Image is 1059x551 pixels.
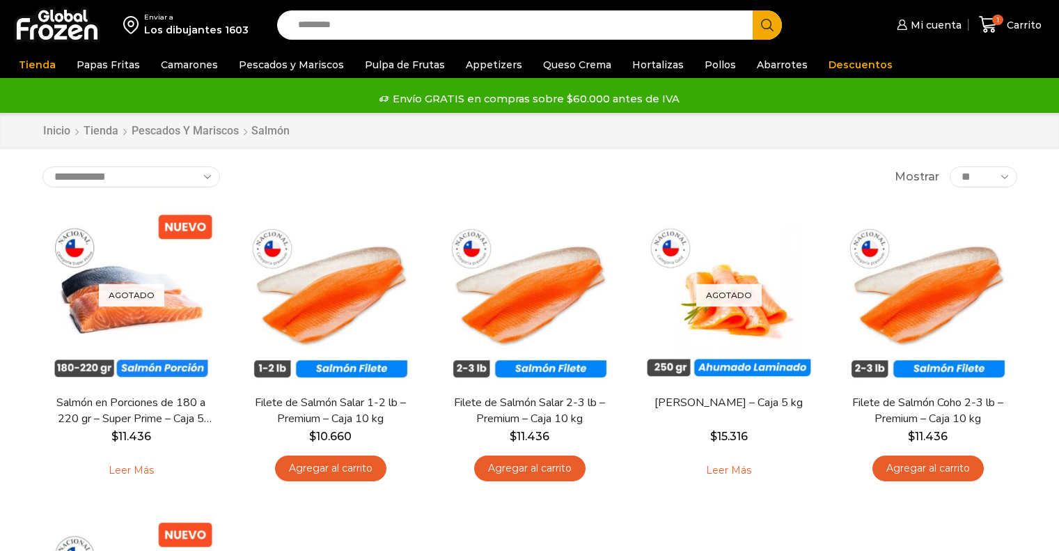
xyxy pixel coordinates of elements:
button: Search button [753,10,782,40]
a: Descuentos [822,52,900,78]
a: Leé más sobre “Salmón Ahumado Laminado - Caja 5 kg” [684,456,773,485]
span: 1 [992,15,1003,26]
bdi: 15.316 [710,430,748,443]
a: Appetizers [459,52,529,78]
a: [PERSON_NAME] – Caja 5 kg [648,395,808,411]
a: Pollos [698,52,743,78]
span: $ [510,430,517,443]
a: Abarrotes [750,52,815,78]
a: Inicio [42,123,71,139]
bdi: 11.436 [111,430,151,443]
div: Enviar a [144,13,249,22]
span: $ [710,430,717,443]
a: Camarones [154,52,225,78]
span: Carrito [1003,18,1042,32]
a: Hortalizas [625,52,691,78]
h1: Salmón [251,124,290,137]
span: Mostrar [895,169,939,185]
bdi: 11.436 [510,430,549,443]
a: Tienda [83,123,119,139]
a: Agregar al carrito: “Filete de Salmón Salar 1-2 lb – Premium - Caja 10 kg” [275,456,386,481]
a: Mi cuenta [893,11,962,39]
a: Pulpa de Frutas [358,52,452,78]
a: Agregar al carrito: “Filete de Salmón Salar 2-3 lb - Premium - Caja 10 kg” [474,456,586,481]
span: $ [309,430,316,443]
select: Pedido de la tienda [42,166,220,187]
div: Los dibujantes 1603 [144,23,249,37]
span: Mi cuenta [907,18,962,32]
a: Filete de Salmón Salar 1-2 lb – Premium – Caja 10 kg [250,395,410,427]
span: $ [908,430,915,443]
p: Agotado [696,284,762,307]
a: Queso Crema [536,52,618,78]
a: Pescados y Mariscos [232,52,351,78]
a: Salmón en Porciones de 180 a 220 gr – Super Prime – Caja 5 kg [51,395,211,427]
a: Filete de Salmón Salar 2-3 lb – Premium – Caja 10 kg [449,395,609,427]
span: $ [111,430,118,443]
bdi: 11.436 [908,430,948,443]
a: Filete de Salmón Coho 2-3 lb – Premium – Caja 10 kg [847,395,1007,427]
a: Tienda [12,52,63,78]
a: Agregar al carrito: “Filete de Salmón Coho 2-3 lb - Premium - Caja 10 kg” [872,456,984,481]
a: Pescados y Mariscos [131,123,240,139]
img: address-field-icon.svg [123,13,144,36]
p: Agotado [99,284,164,307]
bdi: 10.660 [309,430,352,443]
nav: Breadcrumb [42,123,290,139]
a: Papas Fritas [70,52,147,78]
a: 1 Carrito [975,8,1045,41]
a: Leé más sobre “Salmón en Porciones de 180 a 220 gr - Super Prime - Caja 5 kg” [87,456,175,485]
